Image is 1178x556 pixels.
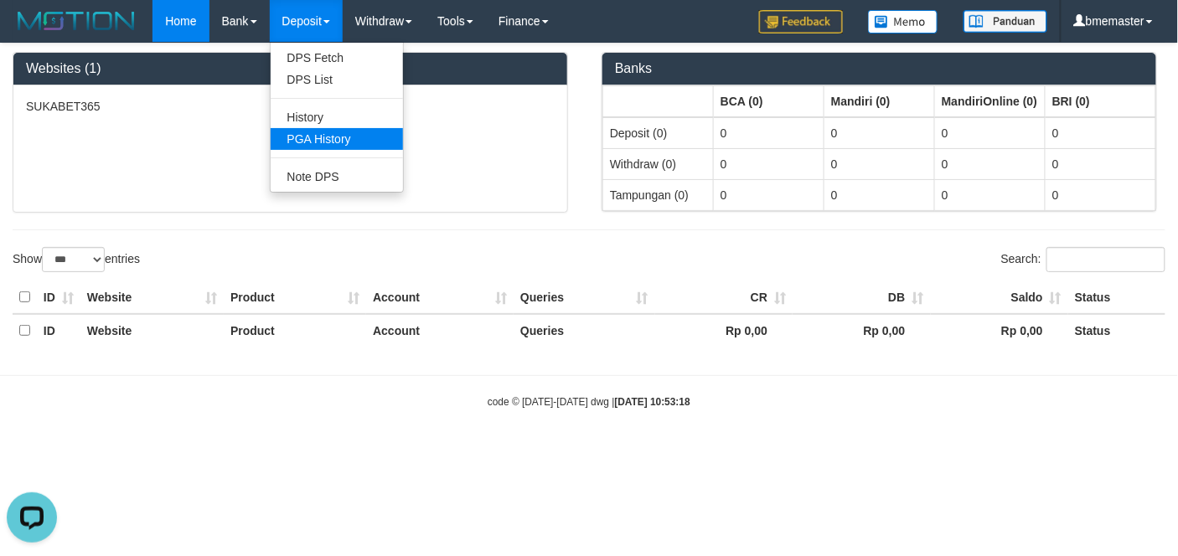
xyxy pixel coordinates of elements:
[13,247,140,272] label: Show entries
[824,85,935,117] th: Group: activate to sort column ascending
[615,396,690,408] strong: [DATE] 10:53:18
[271,106,403,128] a: History
[224,281,366,314] th: Product
[271,47,403,69] a: DPS Fetch
[1068,314,1165,347] th: Status
[935,85,1046,117] th: Group: activate to sort column ascending
[366,281,514,314] th: Account
[42,247,105,272] select: Showentries
[271,166,403,188] a: Note DPS
[603,85,714,117] th: Group: activate to sort column ascending
[824,148,935,179] td: 0
[931,281,1068,314] th: Saldo
[80,314,224,347] th: Website
[655,314,793,347] th: Rp 0,00
[714,117,824,149] td: 0
[224,314,366,347] th: Product
[655,281,793,314] th: CR
[1068,281,1165,314] th: Status
[935,179,1046,210] td: 0
[603,179,714,210] td: Tampungan (0)
[1046,247,1165,272] input: Search:
[488,396,690,408] small: code © [DATE]-[DATE] dwg |
[1046,179,1156,210] td: 0
[1001,247,1165,272] label: Search:
[793,281,930,314] th: DB
[271,128,403,150] a: PGA History
[615,61,1144,76] h3: Banks
[514,281,655,314] th: Queries
[37,314,80,347] th: ID
[964,10,1047,33] img: panduan.png
[759,10,843,33] img: Feedback.jpg
[603,148,714,179] td: Withdraw (0)
[935,117,1046,149] td: 0
[868,10,938,33] img: Button%20Memo.svg
[714,179,824,210] td: 0
[366,314,514,347] th: Account
[1046,85,1156,117] th: Group: activate to sort column ascending
[824,117,935,149] td: 0
[935,148,1046,179] td: 0
[714,148,824,179] td: 0
[80,281,224,314] th: Website
[1046,148,1156,179] td: 0
[714,85,824,117] th: Group: activate to sort column ascending
[603,117,714,149] td: Deposit (0)
[931,314,1068,347] th: Rp 0,00
[13,8,140,33] img: MOTION_logo.png
[7,7,57,57] button: Open LiveChat chat widget
[514,314,655,347] th: Queries
[26,98,555,115] p: SUKABET365
[793,314,930,347] th: Rp 0,00
[824,179,935,210] td: 0
[1046,117,1156,149] td: 0
[271,69,403,90] a: DPS List
[26,61,555,76] h3: Websites (1)
[37,281,80,314] th: ID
